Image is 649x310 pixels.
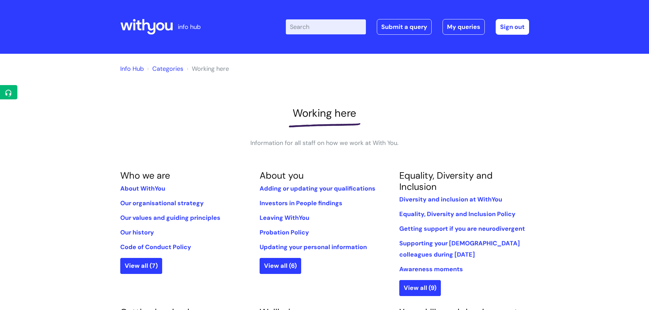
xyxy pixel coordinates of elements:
[145,63,183,74] li: Solution home
[260,243,367,251] a: Updating your personal information
[399,169,493,192] a: Equality, Diversity and Inclusion
[260,184,375,193] a: Adding or updating your qualifications
[260,258,301,274] a: View all (6)
[260,169,304,181] a: About you
[120,258,162,274] a: View all (7)
[120,199,204,207] a: Our organisational strategy
[399,239,520,258] a: Supporting your [DEMOGRAPHIC_DATA] colleagues during [DATE]
[399,280,441,296] a: View all (9)
[178,21,201,32] p: info hub
[260,228,309,236] a: Probation Policy
[399,225,525,233] a: Getting support if you are neurodivergent
[286,19,529,35] div: | -
[399,265,463,273] a: Awareness moments
[185,63,229,74] li: Working here
[120,65,144,73] a: Info Hub
[120,184,165,193] a: About WithYou
[443,19,485,35] a: My queries
[120,107,529,119] h1: Working here
[120,228,154,236] a: Our history
[152,65,183,73] a: Categories
[377,19,432,35] a: Submit a query
[120,243,191,251] a: Code of Conduct Policy
[120,214,220,222] a: Our values and guiding principles
[399,210,515,218] a: Equality, Diversity and Inclusion Policy
[222,137,427,148] p: Information for all staff on how we work at With You.
[496,19,529,35] a: Sign out
[286,19,366,34] input: Search
[399,195,502,203] a: Diversity and inclusion at WithYou
[260,214,309,222] a: Leaving WithYou
[260,199,342,207] a: Investors in People findings
[120,169,170,181] a: Who we are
